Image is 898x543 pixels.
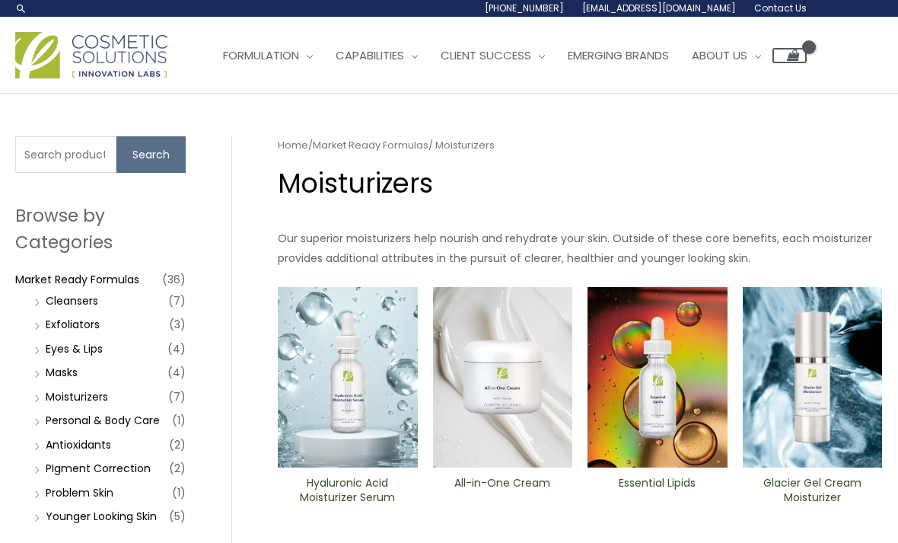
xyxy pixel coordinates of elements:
nav: Breadcrumb [278,136,882,155]
span: (7) [168,290,186,311]
h2: Browse by Categories [15,203,186,254]
img: Cosmetic Solutions Logo [15,32,167,78]
a: All-in-One ​Cream [445,476,559,510]
span: Formulation [223,47,299,63]
span: (1) [172,482,186,503]
img: Glacier Gel Moisturizer [743,287,883,468]
input: Search products… [15,136,116,173]
nav: Site Navigation [200,33,807,78]
img: Essential Lipids [588,287,728,468]
a: Moisturizers [46,389,108,404]
a: Hyaluronic Acid Moisturizer Serum [291,476,405,510]
span: (5) [169,506,186,527]
span: [EMAIL_ADDRESS][DOMAIN_NAME] [582,2,736,14]
a: Capabilities [324,33,429,78]
a: About Us [680,33,772,78]
span: Capabilities [336,47,404,63]
button: Search [116,136,186,173]
a: Market Ready Formulas [313,138,428,152]
a: Home [278,138,308,152]
img: All In One Cream [433,287,573,468]
a: Formulation [212,33,324,78]
a: View Shopping Cart, empty [772,48,807,63]
h1: Moisturizers [278,164,882,202]
a: Search icon link [15,2,27,14]
span: (2) [169,458,186,479]
a: Emerging Brands [556,33,680,78]
span: Contact Us [754,2,807,14]
h2: All-in-One ​Cream [445,476,559,505]
a: Market Ready Formulas [15,272,139,287]
a: Personal & Body Care [46,413,160,428]
span: (36) [162,269,186,290]
a: Problem Skin [46,485,113,500]
img: Hyaluronic moisturizer Serum [278,287,418,468]
a: Exfoliators [46,317,100,332]
span: (4) [167,362,186,383]
h2: Glacier Gel Cream Moisturizer [755,476,869,505]
p: Our superior moisturizers help nourish and rehydrate your skin. Outside of these core benefits, e... [278,228,882,268]
span: (3) [169,314,186,335]
a: Masks [46,365,78,380]
a: Essential Lipids [600,476,715,510]
a: Client Success [429,33,556,78]
h2: Hyaluronic Acid Moisturizer Serum [291,476,405,505]
a: Younger Looking Skin [46,509,157,524]
a: PIgment Correction [46,461,151,476]
span: (7) [168,386,186,407]
a: Antioxidants [46,437,111,452]
a: Glacier Gel Cream Moisturizer [755,476,869,510]
span: (1) [172,410,186,431]
span: [PHONE_NUMBER] [485,2,564,14]
h2: Essential Lipids [600,476,715,505]
a: Eyes & Lips [46,341,103,356]
span: Client Success [441,47,531,63]
span: Emerging Brands [568,47,669,63]
span: (4) [167,338,186,359]
span: About Us [692,47,747,63]
a: Cleansers [46,293,98,308]
span: (2) [169,434,186,455]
